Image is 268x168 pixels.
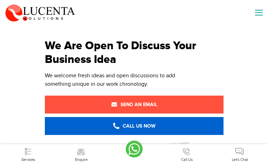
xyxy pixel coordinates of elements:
div: We welcome fresh ideas and open discussions to add something unique in our work chronology. [45,72,199,89]
div: Services [2,157,55,163]
a: Enquire [55,151,108,163]
a: Call Us Now [45,117,224,135]
span: Send an Email [111,102,157,108]
div: Enquire [55,157,108,163]
span: Call Us Now [113,123,156,129]
h1: We Are Open To Discuss Your Business Idea [45,39,224,66]
a: Call Us [160,151,213,163]
div: Let's Chat [213,157,266,163]
a: Let's Chat [213,151,266,163]
a: Send an Email [45,96,224,114]
img: Lucenta Solutions [5,4,75,22]
div: Call Us [160,157,213,163]
a: Services [2,151,55,163]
